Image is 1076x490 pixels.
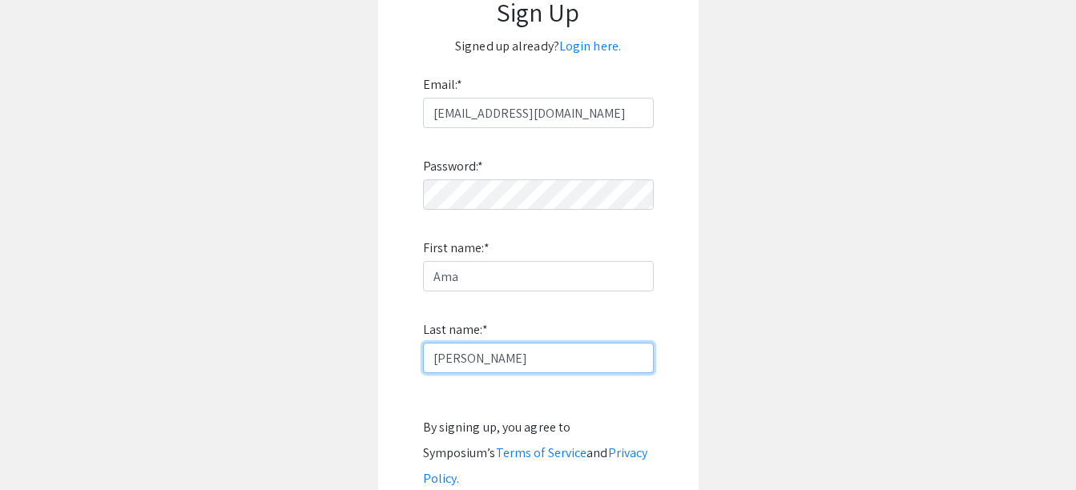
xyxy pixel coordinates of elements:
[496,444,587,461] a: Terms of Service
[394,34,683,59] p: Signed up already?
[423,154,484,179] label: Password:
[559,38,621,54] a: Login here.
[12,418,68,478] iframe: Chat
[423,72,463,98] label: Email:
[423,317,488,343] label: Last name:
[423,235,490,261] label: First name:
